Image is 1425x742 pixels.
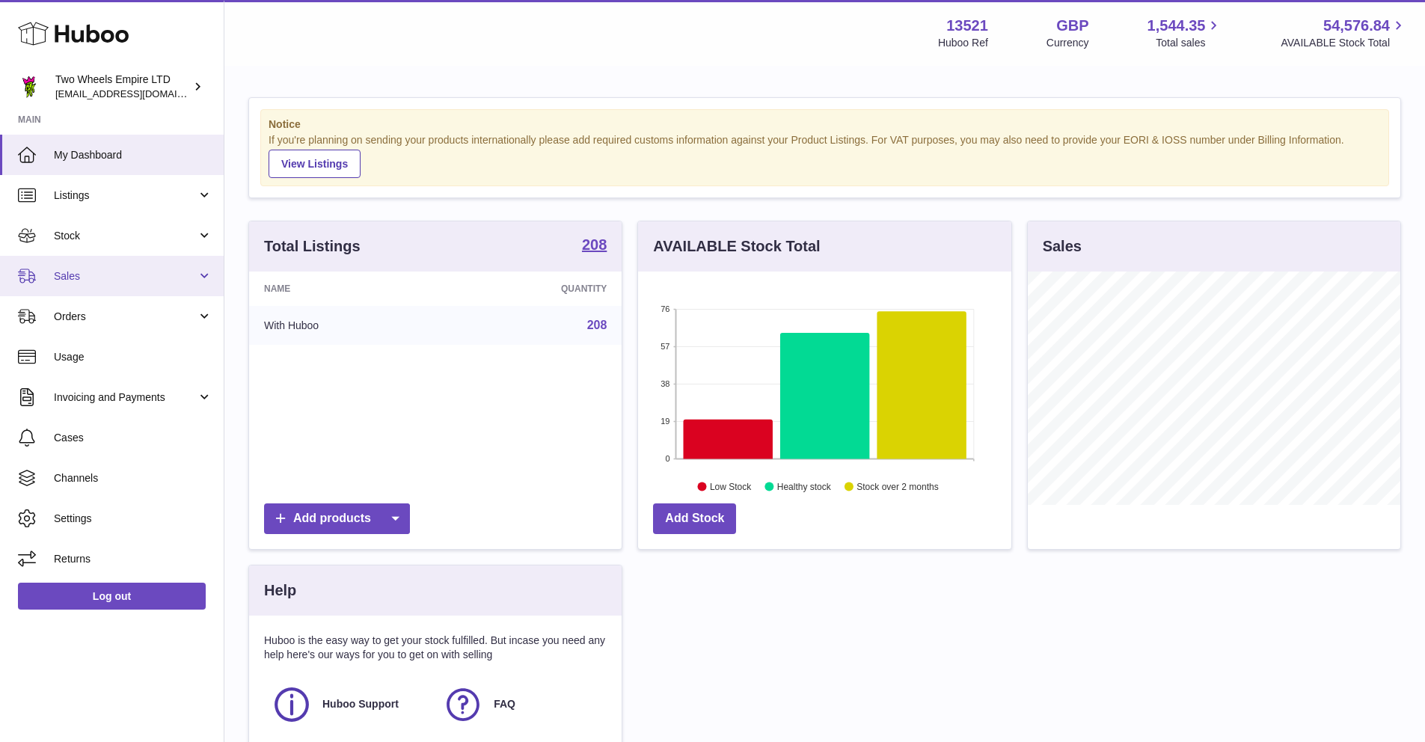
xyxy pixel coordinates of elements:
span: Listings [54,188,197,203]
text: 19 [661,417,670,426]
a: Log out [18,583,206,610]
td: With Huboo [249,306,446,345]
span: My Dashboard [54,148,212,162]
a: Add products [264,503,410,534]
span: Returns [54,552,212,566]
strong: GBP [1056,16,1088,36]
th: Quantity [446,272,622,306]
text: 76 [661,304,670,313]
text: 38 [661,379,670,388]
strong: Notice [269,117,1381,132]
span: Sales [54,269,197,283]
span: Orders [54,310,197,324]
span: Stock [54,229,197,243]
div: Two Wheels Empire LTD [55,73,190,101]
img: justas@twowheelsempire.com [18,76,40,98]
h3: Help [264,580,296,601]
strong: 208 [582,237,607,252]
a: 208 [582,237,607,255]
text: Stock over 2 months [857,481,939,491]
a: 1,544.35 Total sales [1147,16,1223,50]
text: Healthy stock [777,481,832,491]
a: 208 [587,319,607,331]
span: Usage [54,350,212,364]
text: 0 [666,454,670,463]
span: Invoicing and Payments [54,390,197,405]
span: [EMAIL_ADDRESS][DOMAIN_NAME] [55,88,220,99]
th: Name [249,272,446,306]
div: Currency [1046,36,1089,50]
span: AVAILABLE Stock Total [1281,36,1407,50]
a: Add Stock [653,503,736,534]
h3: AVAILABLE Stock Total [653,236,820,257]
span: Channels [54,471,212,485]
span: Huboo Support [322,697,399,711]
a: FAQ [443,684,599,725]
span: FAQ [494,697,515,711]
div: Huboo Ref [938,36,988,50]
a: View Listings [269,150,361,178]
text: 57 [661,342,670,351]
a: Huboo Support [272,684,428,725]
a: 54,576.84 AVAILABLE Stock Total [1281,16,1407,50]
div: If you're planning on sending your products internationally please add required customs informati... [269,133,1381,178]
span: 54,576.84 [1323,16,1390,36]
h3: Sales [1043,236,1082,257]
span: Cases [54,431,212,445]
h3: Total Listings [264,236,361,257]
span: Total sales [1156,36,1222,50]
text: Low Stock [710,481,752,491]
p: Huboo is the easy way to get your stock fulfilled. But incase you need any help here's our ways f... [264,634,607,662]
strong: 13521 [946,16,988,36]
span: Settings [54,512,212,526]
span: 1,544.35 [1147,16,1206,36]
